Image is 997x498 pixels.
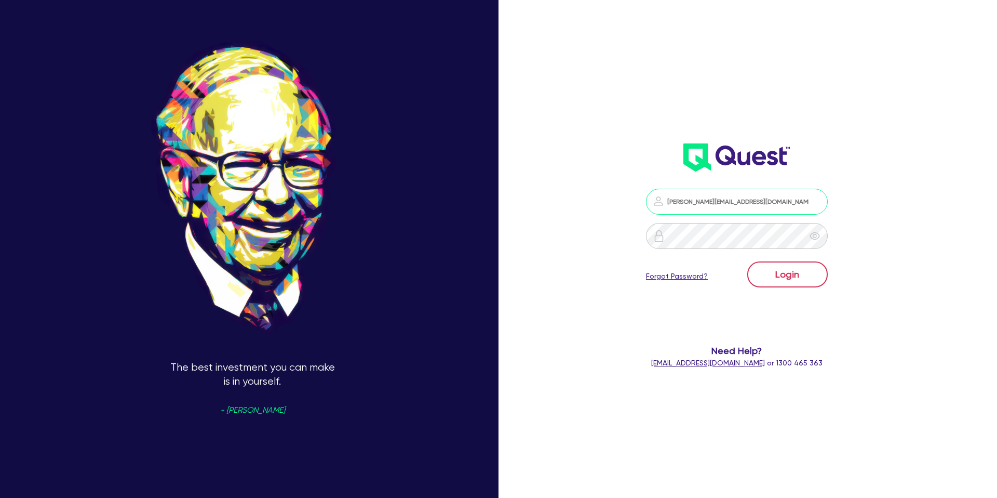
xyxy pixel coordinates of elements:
[747,261,828,287] button: Login
[683,143,790,172] img: wH2k97JdezQIQAAAABJRU5ErkJggg==
[651,359,765,367] a: [EMAIL_ADDRESS][DOMAIN_NAME]
[653,230,665,242] img: icon-password
[652,195,665,207] img: icon-password
[220,407,285,414] span: - [PERSON_NAME]
[646,189,828,215] input: Email address
[646,271,708,282] a: Forgot Password?
[603,344,870,358] span: Need Help?
[810,231,820,241] span: eye
[651,359,823,367] span: or 1300 465 363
